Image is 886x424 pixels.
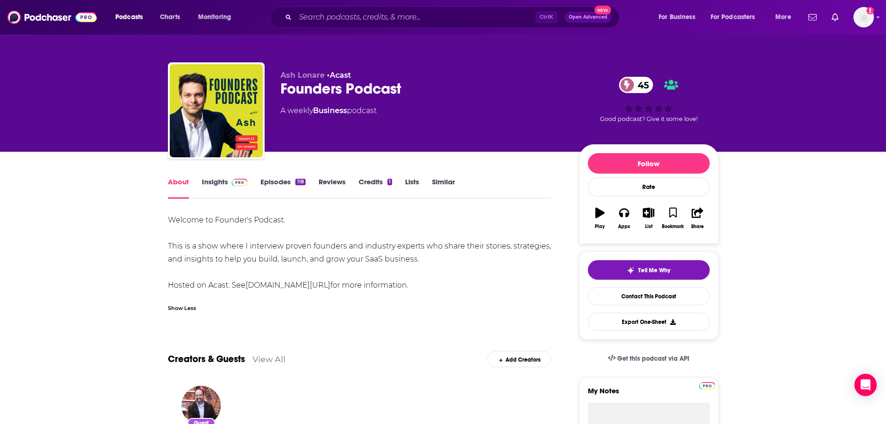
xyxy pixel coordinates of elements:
a: Pro website [699,381,715,390]
div: Add Creators [487,351,551,367]
div: Share [691,224,704,229]
div: Bookmark [662,224,684,229]
a: Get this podcast via API [600,347,697,370]
button: open menu [769,10,803,25]
a: Show notifications dropdown [828,9,842,25]
a: Business [313,106,347,115]
img: tell me why sparkle [627,267,634,274]
button: Export One-Sheet [588,313,710,331]
span: • [327,71,351,80]
img: Podchaser Pro [232,179,248,186]
button: Share [685,202,709,235]
a: View All [253,354,286,364]
div: A weekly podcast [280,105,377,116]
button: open menu [705,10,769,25]
div: Apps [618,224,630,229]
span: For Business [659,11,695,24]
a: Credits1 [359,177,392,199]
div: Rate [588,177,710,196]
span: Ctrl K [535,11,557,23]
a: Reviews [319,177,346,199]
div: Play [595,224,605,229]
div: Search podcasts, credits, & more... [279,7,628,28]
a: Creators & Guests [168,353,245,365]
span: Charts [160,11,180,24]
div: Welcome to Founder's Podcast. This is a show where I interview proven founders and industry exper... [168,214,552,292]
span: Logged in as PTEPR25 [853,7,874,27]
img: User Profile [853,7,874,27]
span: 45 [628,77,653,93]
button: open menu [652,10,707,25]
img: Founders Podcast [170,64,263,157]
span: More [775,11,791,24]
a: Episodes118 [260,177,305,199]
span: For Podcasters [711,11,755,24]
button: Bookmark [661,202,685,235]
a: Show notifications dropdown [805,9,820,25]
a: [DOMAIN_NAME][URL] [246,281,330,289]
svg: Add a profile image [866,7,874,14]
a: Charts [154,10,186,25]
a: Similar [432,177,455,199]
input: Search podcasts, credits, & more... [295,10,535,25]
img: Podchaser - Follow, Share and Rate Podcasts [7,8,97,26]
button: open menu [109,10,155,25]
span: Monitoring [198,11,231,24]
a: InsightsPodchaser Pro [202,177,248,199]
button: Apps [612,202,636,235]
a: About [168,177,189,199]
span: Get this podcast via API [617,355,689,363]
button: Follow [588,153,710,174]
button: tell me why sparkleTell Me Why [588,260,710,280]
button: Show profile menu [853,7,874,27]
span: Podcasts [115,11,143,24]
button: open menu [192,10,243,25]
span: Ash Lonare [280,71,325,80]
span: Open Advanced [569,15,607,20]
span: Tell Me Why [638,267,670,274]
label: My Notes [588,386,710,403]
button: Play [588,202,612,235]
a: 45 [619,77,653,93]
button: Open AdvancedNew [565,12,612,23]
a: Acast [330,71,351,80]
a: Contact This Podcast [588,287,710,305]
div: 1 [387,179,392,185]
div: 118 [295,179,305,185]
button: List [636,202,660,235]
span: New [594,6,611,14]
span: Good podcast? Give it some love! [600,115,698,122]
div: Open Intercom Messenger [854,374,877,396]
img: Podchaser Pro [699,382,715,390]
a: Lists [405,177,419,199]
div: List [645,224,653,229]
div: 45Good podcast? Give it some love! [579,71,719,128]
